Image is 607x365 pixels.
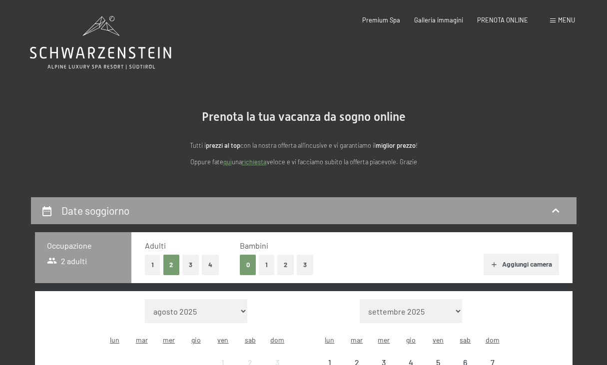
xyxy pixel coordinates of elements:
strong: prezzi al top [206,141,240,149]
abbr: martedì [351,336,363,344]
abbr: lunedì [110,336,119,344]
p: Oppure fate una veloce e vi facciamo subito la offerta piacevole. Grazie [104,157,504,167]
button: Aggiungi camera [484,254,559,276]
abbr: sabato [245,336,256,344]
a: Galleria immagini [414,16,463,24]
strong: miglior prezzo [376,141,416,149]
button: 2 [163,255,180,275]
abbr: venerdì [433,336,444,344]
abbr: giovedì [191,336,201,344]
span: 2 adulti [47,256,87,267]
button: 0 [240,255,256,275]
abbr: mercoledì [378,336,390,344]
abbr: venerdì [217,336,228,344]
abbr: lunedì [325,336,334,344]
span: Adulti [145,241,166,250]
abbr: domenica [270,336,284,344]
button: 3 [297,255,313,275]
a: PRENOTA ONLINE [477,16,528,24]
span: Bambini [240,241,268,250]
span: Menu [558,16,575,24]
abbr: mercoledì [163,336,175,344]
abbr: sabato [460,336,471,344]
h2: Date soggiorno [61,204,129,217]
abbr: giovedì [406,336,416,344]
span: Consenso marketing* [207,206,282,216]
h3: Occupazione [47,240,120,251]
abbr: martedì [136,336,148,344]
button: 1 [259,255,274,275]
button: 1 [145,255,160,275]
a: quì [223,158,232,166]
abbr: domenica [486,336,500,344]
button: 4 [202,255,219,275]
p: Tutti i con la nostra offerta all'incusive e vi garantiamo il ! [104,140,504,150]
a: richiesta [242,158,267,166]
a: Premium Spa [362,16,400,24]
span: Prenota la tua vacanza da sogno online [202,110,406,124]
button: 2 [277,255,294,275]
button: 3 [182,255,199,275]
